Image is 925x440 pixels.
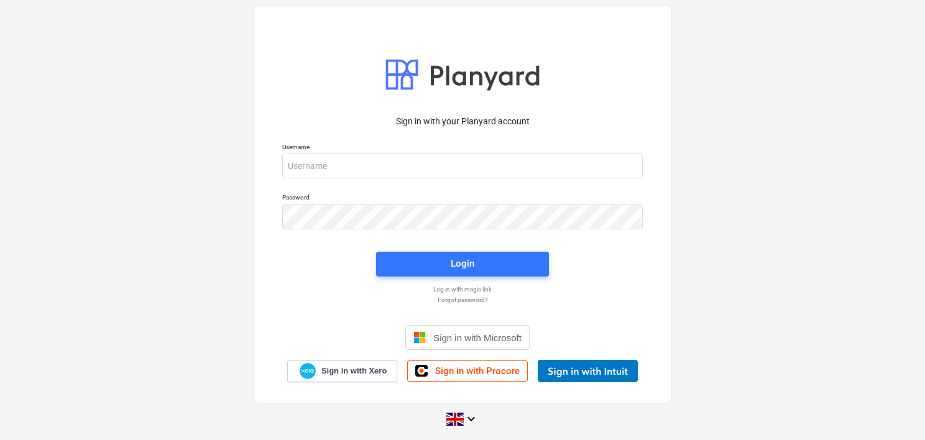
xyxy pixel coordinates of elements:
span: Sign in with Microsoft [433,332,522,343]
p: Username [282,143,643,154]
img: Microsoft logo [413,331,426,344]
a: Log in with magic link [276,285,649,293]
input: Username [282,154,643,178]
button: Login [376,252,549,277]
span: Sign in with Xero [321,365,387,377]
span: Sign in with Procore [435,365,520,377]
a: Forgot password? [276,296,649,304]
img: Xero logo [300,363,316,380]
a: Sign in with Procore [407,360,528,382]
i: keyboard_arrow_down [464,411,479,426]
div: Login [451,255,474,272]
a: Sign in with Xero [287,360,398,382]
p: Password [282,193,643,204]
p: Sign in with your Planyard account [282,115,643,128]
